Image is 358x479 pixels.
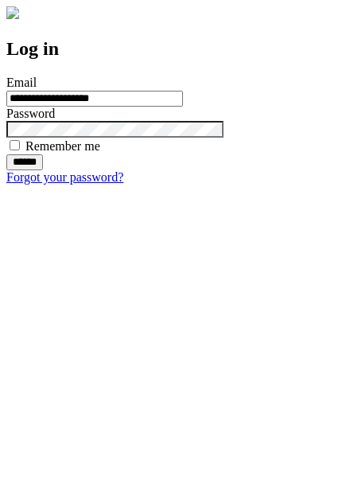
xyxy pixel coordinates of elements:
img: logo-4e3dc11c47720685a147b03b5a06dd966a58ff35d612b21f08c02c0306f2b779.png [6,6,19,19]
label: Remember me [25,139,100,153]
label: Email [6,76,37,89]
label: Password [6,107,55,120]
h2: Log in [6,38,352,60]
a: Forgot your password? [6,170,123,184]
